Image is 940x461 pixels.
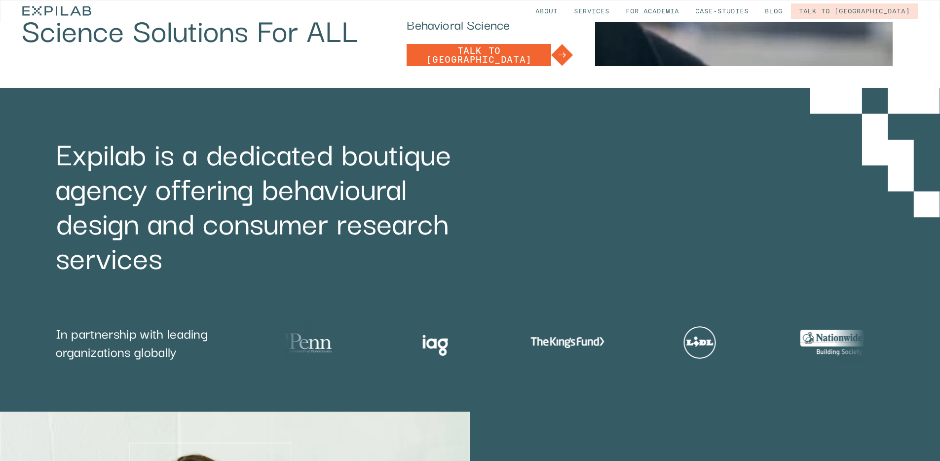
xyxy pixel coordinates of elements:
div: 2 / 9 [384,321,500,364]
a: Case-studies [687,3,756,19]
h2: Expilab is a dedicated boutique agency offering behavioural design and consumer research services [56,135,470,273]
a: home [22,0,91,22]
img: Lidl España [649,321,752,364]
a: for Academia [618,3,687,19]
img: IAG [384,321,487,364]
div: 4 / 9 [649,321,765,364]
div: 1 / 9 [251,321,368,364]
div: Talk to [GEOGRAPHIC_DATA] [414,46,543,64]
a: About [527,3,565,19]
div: 3 / 9 [516,321,633,364]
a: Talk to [GEOGRAPHIC_DATA] [791,3,918,19]
a: Blog [757,3,790,19]
img: Nationwide [781,321,884,364]
div: 5 / 9 [781,321,898,364]
img: The King's Fund [516,321,619,364]
p: In partnership with leading organizations globally [56,324,263,361]
img: UPenn [251,321,354,364]
a: Services [566,3,617,19]
a: Talk to [GEOGRAPHIC_DATA] [407,44,573,67]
